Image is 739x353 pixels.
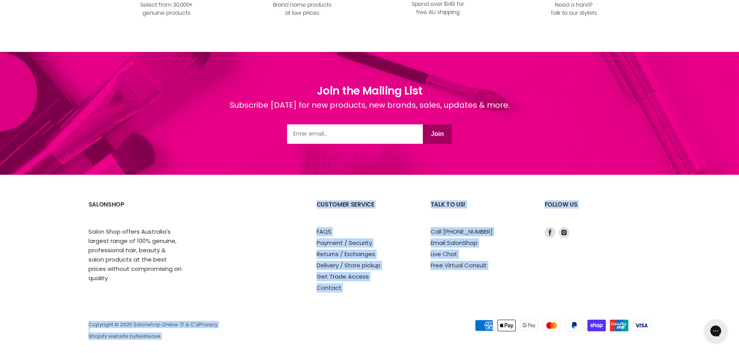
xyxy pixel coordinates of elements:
[136,332,161,340] a: Nextwave
[88,322,421,339] p: Copyright © 2025 Salonshop Online. | | Shopify website by
[317,195,415,227] h2: Customer Service
[431,250,457,258] a: Live Chat
[230,99,510,124] div: Subscribe [DATE] for new products, new brands, sales, updates & more.
[545,195,651,227] h2: Follow us
[182,321,198,328] a: T & C's
[287,124,423,144] input: Email
[88,195,187,227] h2: SalonShop
[317,250,375,258] a: Returns / Exchanges
[317,284,341,292] a: Contact
[317,227,331,236] a: FAQS
[88,227,182,283] p: Salon Shop offers Australia's largest range of 100% genuine, professional hair, beauty & salon pr...
[431,261,487,269] a: Free Virtual Consult
[317,261,381,269] a: Delivery / Store pickup
[230,83,510,99] h1: Join the Mailing List
[199,321,218,328] a: Privacy
[431,195,529,227] h2: Talk to us!
[431,227,493,236] a: Call [PHONE_NUMBER]
[431,239,478,247] a: Email SalonShop
[317,272,369,281] a: Get Trade Access
[423,124,452,144] button: Join
[700,317,731,345] iframe: Gorgias live chat messenger
[317,239,372,247] a: Payment / Security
